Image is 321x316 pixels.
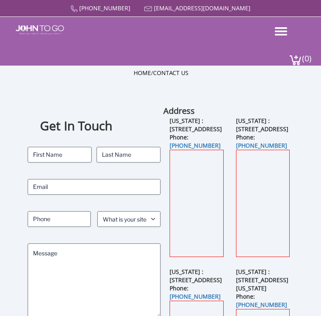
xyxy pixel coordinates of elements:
input: First Name [28,147,92,163]
b: [US_STATE] : [STREET_ADDRESS] [170,268,222,284]
a: [PHONE_NUMBER] [170,292,221,300]
a: [PHONE_NUMBER] [236,301,287,309]
img: JOHN to go [16,25,64,35]
b: Phone: [236,133,287,149]
img: Mail [144,6,152,12]
input: Phone [28,211,91,227]
span: (0) [302,46,312,64]
b: Phone: [170,133,221,149]
a: [PHONE_NUMBER] [236,141,287,149]
b: Phone: [170,284,221,300]
a: [PHONE_NUMBER] [170,141,221,149]
a: Contact Us [153,69,189,77]
input: Email [28,179,160,195]
b: Address [163,105,195,116]
ul: / [134,69,189,77]
img: cart a [289,54,302,66]
input: Last Name [97,147,160,163]
a: [PHONE_NUMBER] [79,4,130,12]
b: [US_STATE] : [STREET_ADDRESS][US_STATE] [236,268,288,292]
b: Phone: [236,292,287,309]
img: Call [71,5,78,12]
b: [US_STATE] : [STREET_ADDRESS] [170,117,222,133]
a: [EMAIL_ADDRESS][DOMAIN_NAME] [154,4,250,12]
h1: Get In Touch [40,118,170,134]
a: Home [134,69,151,77]
b: [US_STATE] : [STREET_ADDRESS] [236,117,288,133]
